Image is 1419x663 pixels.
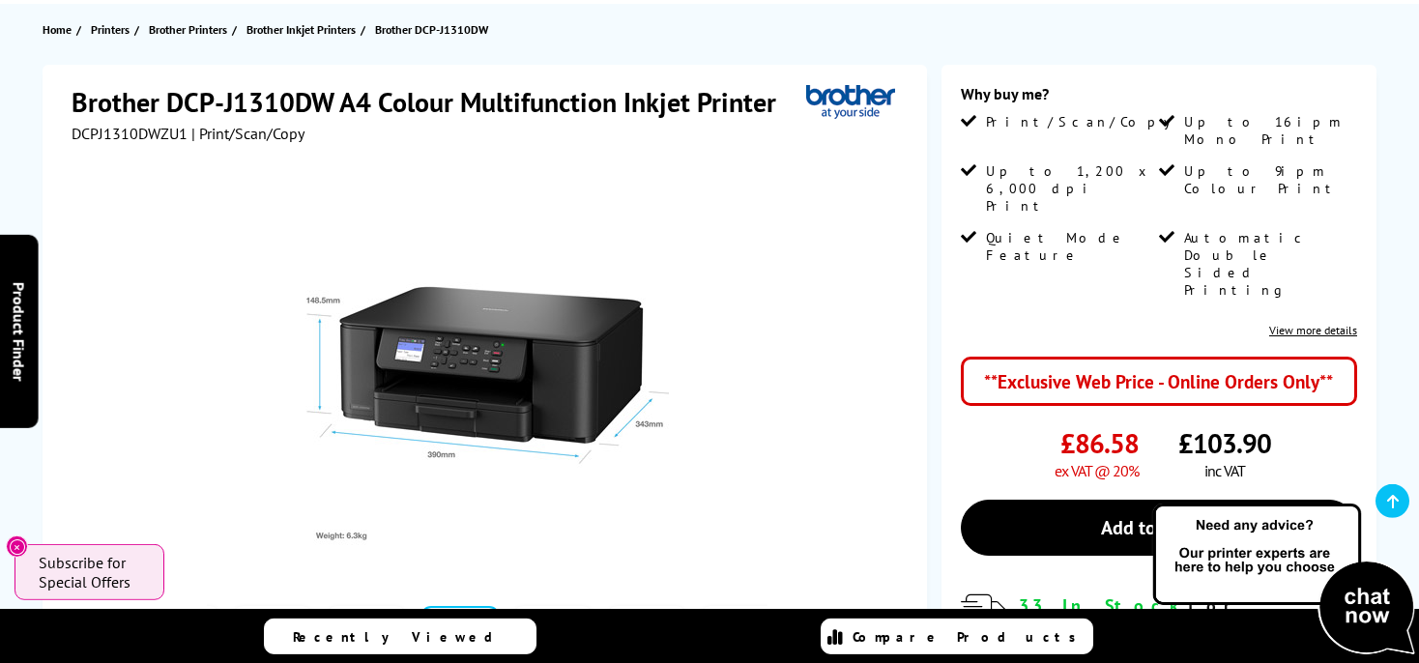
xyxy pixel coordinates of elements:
a: View more details [1269,323,1357,337]
span: Brother Inkjet Printers [246,19,356,40]
span: Home [43,19,72,40]
span: Compare Products [853,628,1086,646]
span: Up to 16ipm Mono Print [1184,113,1353,148]
span: 33 In Stock [1019,594,1188,617]
div: **Exclusive Web Price - Online Orders Only** [961,357,1357,406]
span: Product Finder [10,282,29,382]
a: Recently Viewed [264,619,536,654]
span: Print/Scan/Copy [986,113,1185,130]
a: Add to Basket [961,500,1357,556]
span: | Print/Scan/Copy [191,124,304,143]
span: Up to 9ipm Colour Print [1184,162,1353,197]
span: inc VAT [1204,461,1245,480]
a: Printers [91,19,134,40]
a: Home [43,19,76,40]
a: Brother Inkjet Printers [246,19,361,40]
span: DCPJ1310DWZU1 [72,124,188,143]
button: Close [6,535,28,558]
span: Automatic Double Sided Printing [1184,229,1353,299]
div: for Next Day Delivery [1019,594,1357,639]
span: Brother DCP-J1310DW [375,22,488,37]
img: Open Live Chat window [1148,501,1419,659]
span: Subscribe for Special Offers [39,553,145,591]
span: Brother Printers [149,19,227,40]
span: £103.90 [1178,425,1271,461]
h1: Brother DCP-J1310DW A4 Colour Multifunction Inkjet Printer [72,84,796,120]
img: Brother [806,84,895,120]
img: Brother DCP-J1310DW Thumbnail [298,182,677,561]
span: Printers [91,19,130,40]
div: Why buy me? [961,84,1357,113]
a: Compare Products [821,619,1093,654]
span: Up to 1,200 x 6,000 dpi Print [986,162,1155,215]
span: Quiet Mode Feature [986,229,1155,264]
span: £86.58 [1060,425,1139,461]
a: Brother Printers [149,19,232,40]
span: Recently Viewed [293,628,512,646]
span: ex VAT @ 20% [1055,461,1139,480]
